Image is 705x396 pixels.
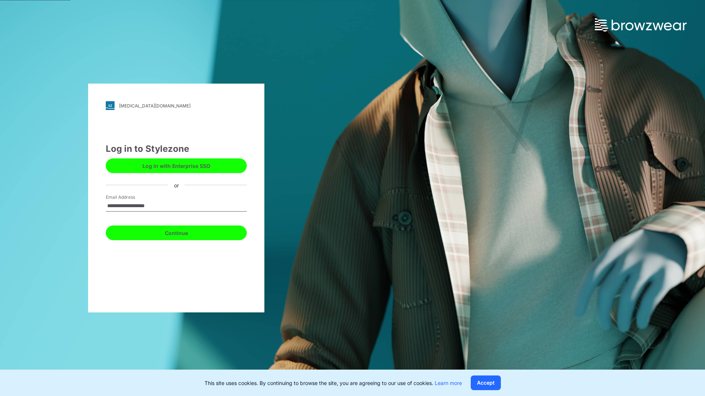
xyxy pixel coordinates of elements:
button: Continue [106,225,247,240]
div: or [168,181,185,189]
div: [MEDICAL_DATA][DOMAIN_NAME] [119,103,191,109]
a: [MEDICAL_DATA][DOMAIN_NAME] [106,101,247,110]
a: Learn more [435,380,462,386]
img: browzwear-logo.73288ffb.svg [595,18,687,32]
label: Email Address [106,194,157,201]
div: Log in to Stylezone [106,142,247,155]
p: This site uses cookies. By continuing to browse the site, you are agreeing to our use of cookies. [205,379,462,387]
button: Log in with Enterprise SSO [106,158,247,173]
img: svg+xml;base64,PHN2ZyB3aWR0aD0iMjgiIGhlaWdodD0iMjgiIHZpZXdCb3g9IjAgMCAyOCAyOCIgZmlsbD0ibm9uZSIgeG... [106,101,115,110]
button: Accept [471,375,501,390]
